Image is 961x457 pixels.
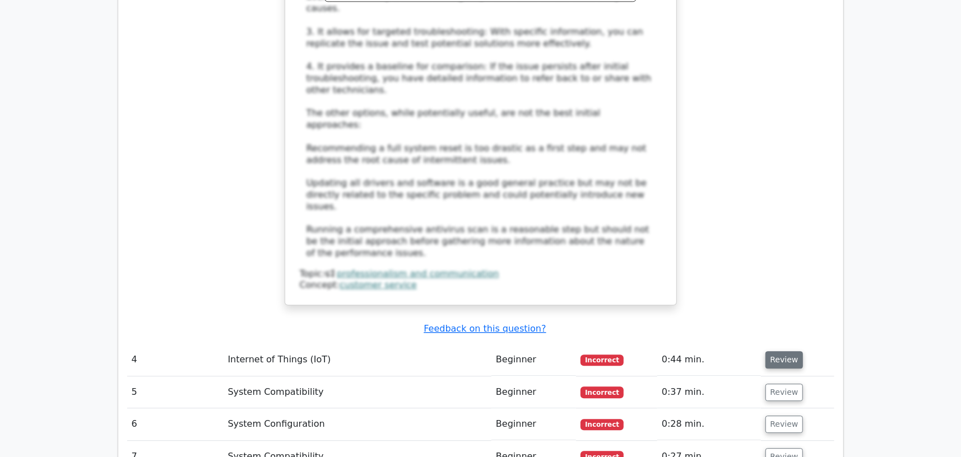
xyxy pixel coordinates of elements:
[424,323,546,334] a: Feedback on this question?
[127,376,224,408] td: 5
[581,419,624,430] span: Incorrect
[765,351,804,369] button: Review
[127,408,224,440] td: 6
[300,279,662,291] div: Concept:
[491,344,576,376] td: Beginner
[223,376,491,408] td: System Compatibility
[491,408,576,440] td: Beginner
[581,355,624,366] span: Incorrect
[300,268,662,280] div: Topic:
[491,376,576,408] td: Beginner
[765,384,804,401] button: Review
[337,268,499,279] a: professionalism and communication
[765,416,804,433] button: Review
[340,279,417,290] a: customer service
[657,408,761,440] td: 0:28 min.
[581,386,624,398] span: Incorrect
[223,408,491,440] td: System Configuration
[223,344,491,376] td: Internet of Things (IoT)
[657,344,761,376] td: 0:44 min.
[657,376,761,408] td: 0:37 min.
[127,344,224,376] td: 4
